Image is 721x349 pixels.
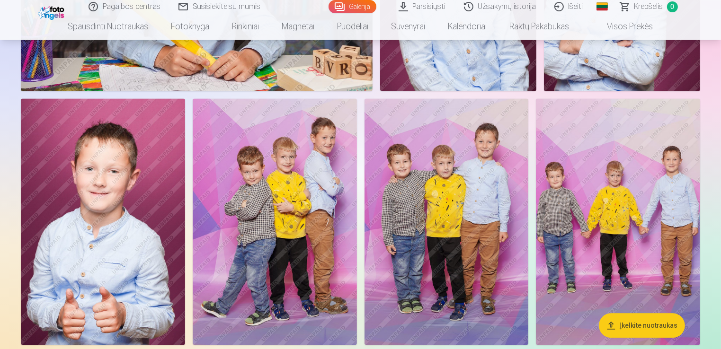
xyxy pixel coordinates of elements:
[667,1,678,12] span: 0
[57,13,160,40] a: Spausdinti nuotraukas
[581,13,665,40] a: Visos prekės
[380,13,437,40] a: Suvenyrai
[437,13,498,40] a: Kalendoriai
[160,13,221,40] a: Fotoknyga
[634,1,663,12] span: Krepšelis
[326,13,380,40] a: Puodeliai
[221,13,271,40] a: Rinkiniai
[38,4,67,20] img: /fa2
[599,313,685,338] button: Įkelkite nuotraukas
[271,13,326,40] a: Magnetai
[498,13,581,40] a: Raktų pakabukas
